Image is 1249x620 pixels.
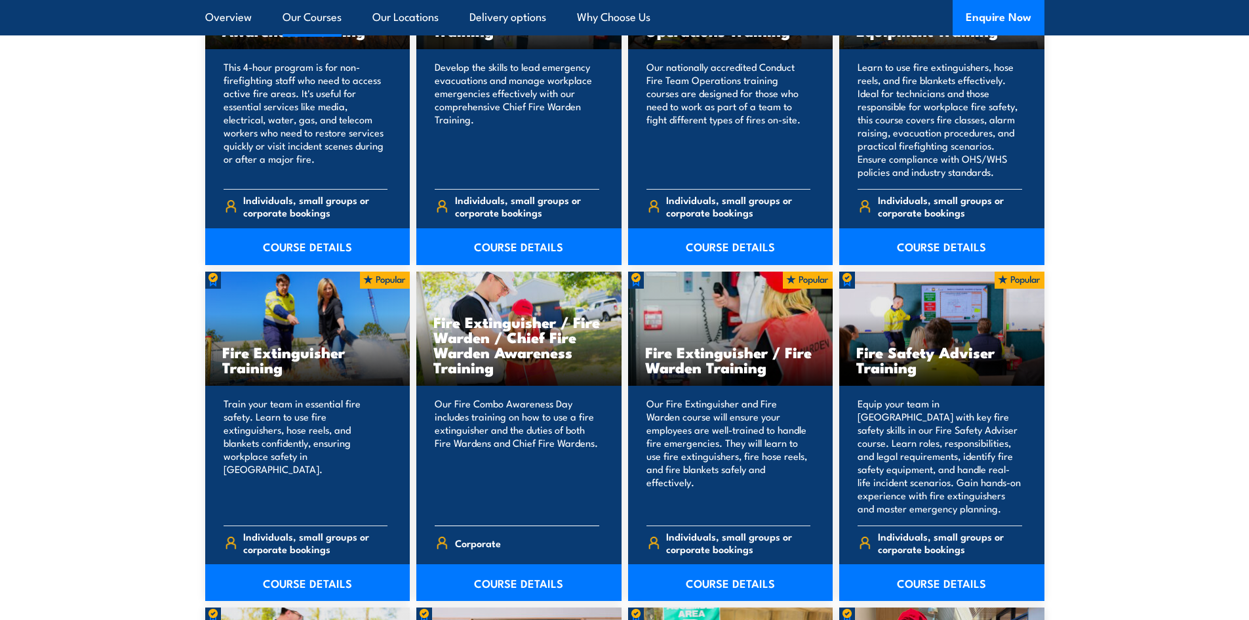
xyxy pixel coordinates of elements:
[222,344,393,375] h3: Fire Extinguisher Training
[645,344,816,375] h3: Fire Extinguisher / Fire Warden Training
[205,228,410,265] a: COURSE DETAILS
[435,60,599,178] p: Develop the skills to lead emergency evacuations and manage workplace emergencies effectively wit...
[646,397,811,515] p: Our Fire Extinguisher and Fire Warden course will ensure your employees are well-trained to handl...
[858,60,1022,178] p: Learn to use fire extinguishers, hose reels, and fire blankets effectively. Ideal for technicians...
[646,60,811,178] p: Our nationally accredited Conduct Fire Team Operations training courses are designed for those wh...
[416,564,622,601] a: COURSE DETAILS
[839,564,1044,601] a: COURSE DETAILS
[455,533,501,553] span: Corporate
[205,564,410,601] a: COURSE DETAILS
[645,8,816,38] h3: Conduct Fire Team Operations Training
[455,194,599,218] span: Individuals, small groups or corporate bookings
[243,530,387,555] span: Individuals, small groups or corporate bookings
[839,228,1044,265] a: COURSE DETAILS
[435,397,599,515] p: Our Fire Combo Awareness Day includes training on how to use a fire extinguisher and the duties o...
[628,228,833,265] a: COURSE DETAILS
[666,194,810,218] span: Individuals, small groups or corporate bookings
[416,228,622,265] a: COURSE DETAILS
[878,194,1022,218] span: Individuals, small groups or corporate bookings
[856,344,1027,375] h3: Fire Safety Adviser Training
[666,530,810,555] span: Individuals, small groups or corporate bookings
[858,397,1022,515] p: Equip your team in [GEOGRAPHIC_DATA] with key fire safety skills in our Fire Safety Adviser cours...
[224,397,388,515] p: Train your team in essential fire safety. Learn to use fire extinguishers, hose reels, and blanke...
[224,60,388,178] p: This 4-hour program is for non-firefighting staff who need to access active fire areas. It's usef...
[878,530,1022,555] span: Individuals, small groups or corporate bookings
[222,8,393,38] h3: [PERSON_NAME] Fire Awareness Training
[243,194,387,218] span: Individuals, small groups or corporate bookings
[433,8,605,38] h3: Chief Fire Warden Training
[433,314,605,375] h3: Fire Extinguisher / Fire Warden / Chief Fire Warden Awareness Training
[628,564,833,601] a: COURSE DETAILS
